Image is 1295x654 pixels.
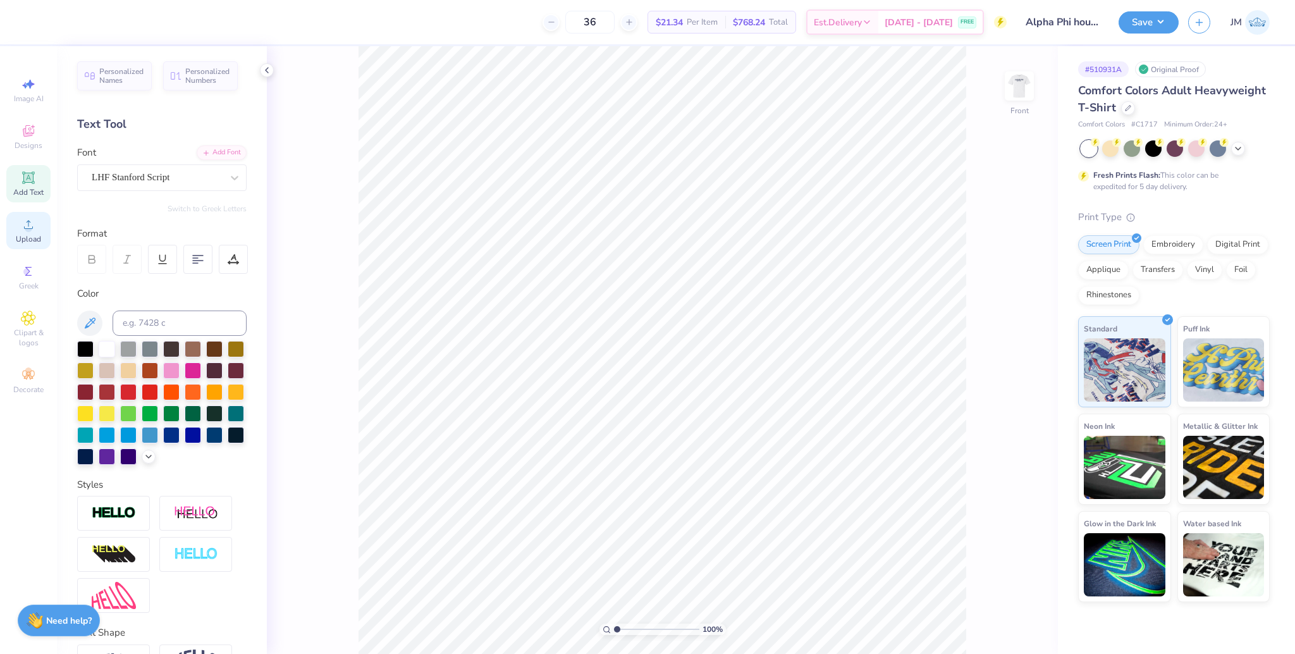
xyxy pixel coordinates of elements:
span: FREE [961,18,974,27]
span: Add Text [13,187,44,197]
div: Digital Print [1207,235,1268,254]
span: Standard [1084,322,1117,335]
img: Standard [1084,338,1165,402]
span: Metallic & Glitter Ink [1183,419,1258,433]
span: Upload [16,234,41,244]
div: Foil [1226,261,1256,280]
input: e.g. 7428 c [113,311,247,336]
div: Color [77,287,247,301]
label: Font [77,145,96,160]
img: Metallic & Glitter Ink [1183,436,1265,499]
div: Original Proof [1135,61,1206,77]
div: Transfers [1132,261,1183,280]
img: 3d Illusion [92,545,136,565]
span: Designs [15,140,42,151]
span: # C1717 [1131,120,1158,130]
span: Clipart & logos [6,328,51,348]
div: Vinyl [1187,261,1222,280]
strong: Need help? [46,615,92,627]
span: Water based Ink [1183,517,1241,530]
a: JM [1231,10,1270,35]
span: Minimum Order: 24 + [1164,120,1227,130]
img: Water based Ink [1183,533,1265,596]
span: 100 % [703,624,723,635]
div: Styles [77,478,247,492]
div: # 510931A [1078,61,1129,77]
div: Rhinestones [1078,286,1139,305]
div: Text Shape [77,626,247,640]
span: $21.34 [656,16,683,29]
input: – – [565,11,615,34]
input: Untitled Design [1016,9,1109,35]
div: Text Tool [77,116,247,133]
span: Comfort Colors Adult Heavyweight T-Shirt [1078,83,1266,115]
span: Puff Ink [1183,322,1210,335]
button: Switch to Greek Letters [168,204,247,214]
div: Format [77,226,248,241]
img: Shadow [174,505,218,521]
img: Negative Space [174,547,218,562]
span: Neon Ink [1084,419,1115,433]
span: Personalized Names [99,67,144,85]
img: Neon Ink [1084,436,1165,499]
span: Per Item [687,16,718,29]
span: Est. Delivery [814,16,862,29]
div: This color can be expedited for 5 day delivery. [1093,170,1249,192]
img: Stroke [92,506,136,521]
span: $768.24 [733,16,765,29]
span: [DATE] - [DATE] [885,16,953,29]
span: Glow in the Dark Ink [1084,517,1156,530]
span: Decorate [13,385,44,395]
img: Front [1007,73,1032,99]
span: Personalized Numbers [185,67,230,85]
div: Embroidery [1143,235,1203,254]
button: Save [1119,11,1179,34]
div: Print Type [1078,210,1270,225]
div: Screen Print [1078,235,1139,254]
span: JM [1231,15,1242,30]
div: Front [1010,105,1029,116]
div: Add Font [197,145,247,160]
span: Comfort Colors [1078,120,1125,130]
div: Applique [1078,261,1129,280]
img: Puff Ink [1183,338,1265,402]
img: Glow in the Dark Ink [1084,533,1165,596]
strong: Fresh Prints Flash: [1093,170,1160,180]
span: Image AI [14,94,44,104]
img: Free Distort [92,582,136,609]
img: John Michael Binayas [1245,10,1270,35]
span: Greek [19,281,39,291]
span: Total [769,16,788,29]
